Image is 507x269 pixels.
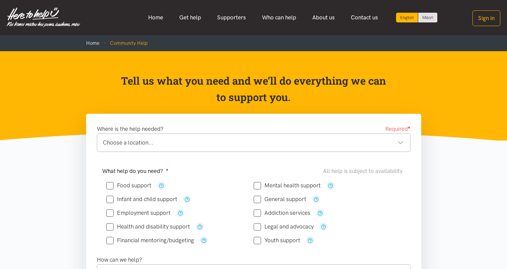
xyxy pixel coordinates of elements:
[86,40,100,46] a: Home
[304,10,343,25] a: About us
[7,7,80,27] img: Home
[472,10,500,26] button: Sign in
[254,10,304,25] a: Who can help
[254,196,306,202] label: General support
[103,138,403,147] div: Choose a location...
[166,167,169,172] sup: ●
[396,13,438,22] div: Language toggle
[102,167,169,176] label: What help do you need?
[171,10,209,25] a: Get help
[254,210,310,216] label: Addiction services
[100,39,148,47] li: Community Help
[106,196,177,202] label: Infant and child support
[254,224,314,230] label: Legal and advocacy
[385,124,410,133] span: Required
[323,167,405,176] div: All help is subject to availability
[97,124,164,133] label: Where is the help needed?
[106,224,190,230] label: Health and disability support
[106,210,171,216] label: Employment support
[140,10,171,25] a: Home
[254,183,321,188] label: Mental health support
[120,73,387,106] p: Tell us what you need and we’ll do everything we can to support you.
[254,238,300,243] label: Youth support
[343,10,386,25] a: Contact us
[418,13,437,22] a: Switch to Te Reo Māori
[209,10,254,25] a: Supporters
[106,238,194,243] label: Financial mentoring/budgeting
[97,255,142,264] label: How can we help?
[106,183,151,188] label: Food support
[396,13,418,22] div: Current language
[408,125,410,130] sup: ●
